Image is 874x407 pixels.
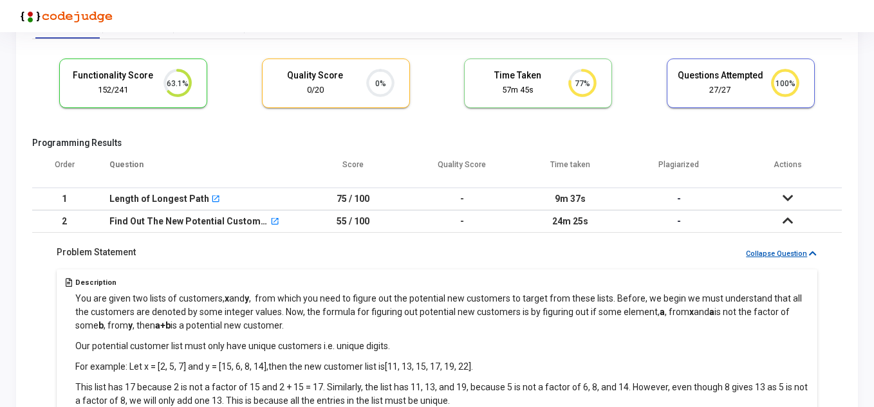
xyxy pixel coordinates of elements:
[75,382,808,406] span: This list has 17 because 2 is not a factor of 15 and 2 + 15 = 17. Similarly, the list has 11, 13,...
[677,216,681,226] span: -
[474,84,561,96] div: 57m 45s
[299,188,408,210] td: 75 / 100
[109,211,268,232] div: Find Out The New Potential Customers
[270,218,279,227] mat-icon: open_in_new
[155,320,171,330] strong: a+b
[677,84,763,96] div: 27/27
[98,320,104,330] strong: b
[516,152,625,188] th: Time taken
[677,194,681,204] span: -
[75,360,809,374] p: For example: Let x = [2, 5, 7] and y = [15, 6, 8, 14], [11, 13, 15, 17, 19, 22].
[299,210,408,233] td: 55 / 100
[75,278,809,287] h5: Description
[516,188,625,210] td: 9m 37s
[745,248,817,260] button: Collapse Question
[516,210,625,233] td: 24m 25s
[407,210,516,233] td: -
[32,152,97,188] th: Order
[733,152,842,188] th: Actions
[57,247,136,258] h5: Problem Statement
[225,293,229,303] strong: x
[32,210,97,233] td: 2
[32,188,97,210] td: 1
[16,3,113,29] img: logo
[407,152,516,188] th: Quality Score
[299,152,408,188] th: Score
[75,292,809,332] p: You are given two lists of customers, and , from which you need to figure out the potential new c...
[268,361,385,372] span: then the new customer list is
[272,70,358,81] h5: Quality Score
[709,307,714,317] strong: a
[245,293,249,303] strong: y
[75,339,809,353] p: Our potential customer list must only have unique customers i.e. unique digits.
[660,307,665,317] strong: a
[97,152,299,188] th: Question
[689,307,694,317] strong: x
[407,188,516,210] td: -
[70,70,156,81] h5: Functionality Score
[272,84,358,96] div: 0/20
[32,138,842,149] h5: Programming Results
[109,188,209,210] div: Length of Longest Path
[474,70,561,81] h5: Time Taken
[625,152,734,188] th: Plagiarized
[211,195,220,204] mat-icon: open_in_new
[128,320,133,330] strong: y
[677,70,763,81] h5: Questions Attempted
[70,84,156,96] div: 152/241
